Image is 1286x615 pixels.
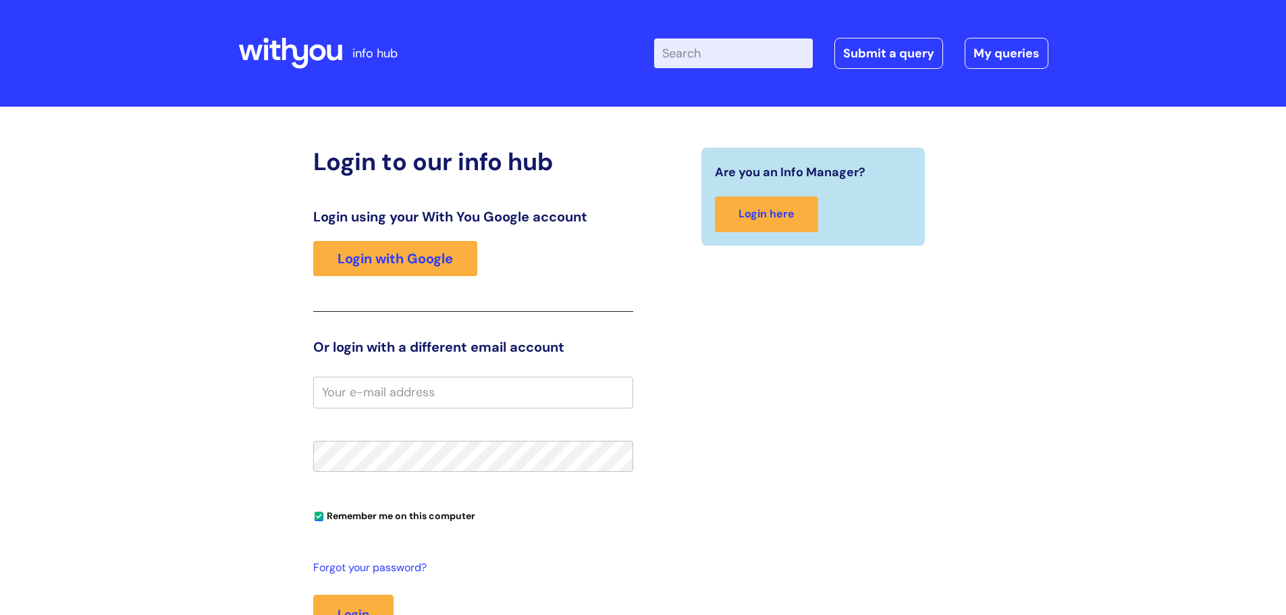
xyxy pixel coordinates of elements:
a: Login with Google [313,241,477,276]
p: info hub [352,43,398,64]
span: Are you an Info Manager? [715,161,865,183]
a: Submit a query [834,38,943,69]
a: Forgot your password? [313,558,626,578]
h3: Login using your With You Google account [313,209,633,225]
h2: Login to our info hub [313,147,633,176]
a: My queries [965,38,1048,69]
label: Remember me on this computer [313,507,475,522]
input: Your e-mail address [313,377,633,408]
a: Login here [715,196,818,232]
h3: Or login with a different email account [313,339,633,355]
input: Search [654,38,813,68]
div: You can uncheck this option if you're logging in from a shared device [313,504,633,526]
input: Remember me on this computer [315,512,323,521]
